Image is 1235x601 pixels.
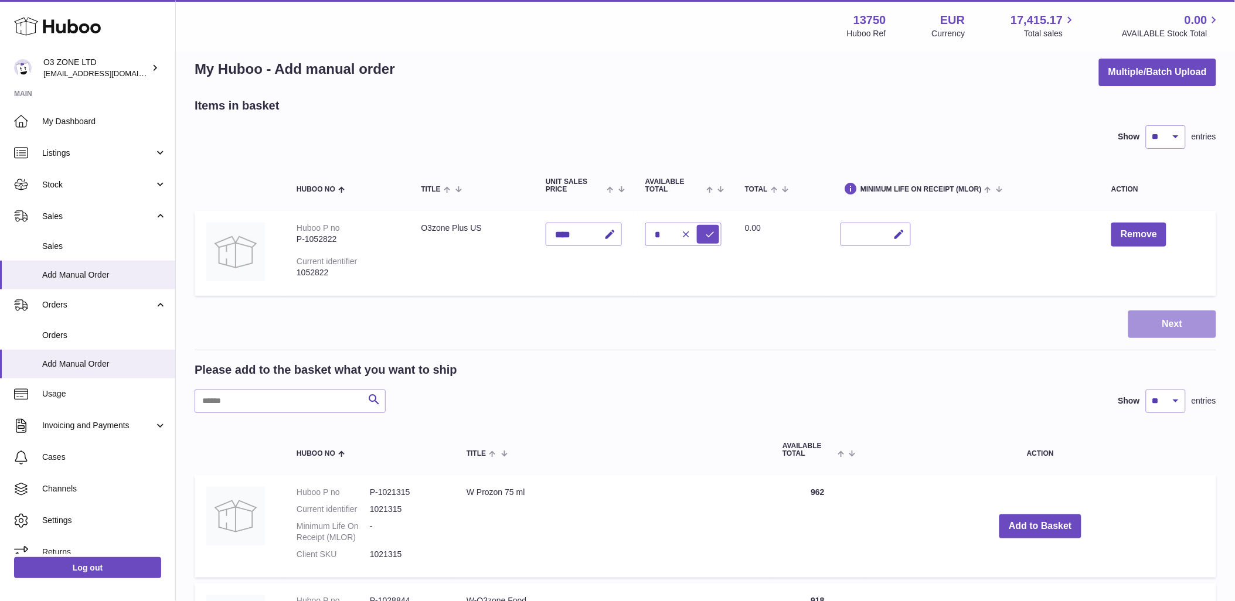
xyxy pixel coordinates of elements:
span: 17,415.17 [1011,12,1063,28]
div: Current identifier [297,257,358,266]
span: Stock [42,179,154,190]
span: Cases [42,452,166,463]
th: Action [865,431,1216,469]
h1: My Huboo - Add manual order [195,60,395,78]
button: Add to Basket [999,514,1081,538]
span: AVAILABLE Stock Total [1122,28,1221,39]
div: Huboo P no [297,223,340,233]
span: Unit Sales Price [546,178,604,193]
img: O3zone Plus US [206,223,265,281]
dt: Minimum Life On Receipt (MLOR) [297,521,370,543]
img: W Prozon 75 ml [206,487,265,545]
dt: Huboo P no [297,487,370,498]
span: AVAILABLE Total [782,442,835,457]
span: [EMAIL_ADDRESS][DOMAIN_NAME] [43,69,172,78]
span: Invoicing and Payments [42,420,154,431]
span: Orders [42,330,166,341]
img: hello@o3zoneltd.co.uk [14,59,32,77]
a: Log out [14,557,161,578]
dd: - [370,521,443,543]
span: Total [745,186,768,193]
span: Title [421,186,440,193]
span: Huboo no [297,186,335,193]
strong: EUR [940,12,965,28]
span: Sales [42,211,154,222]
dd: 1021315 [370,549,443,560]
span: Total sales [1024,28,1076,39]
button: Remove [1111,223,1166,247]
button: Multiple/Batch Upload [1099,59,1216,86]
span: Sales [42,241,166,252]
div: P-1052822 [297,234,397,245]
div: Huboo Ref [847,28,886,39]
a: 17,415.17 Total sales [1011,12,1076,39]
td: 962 [771,475,865,577]
span: Settings [42,515,166,526]
dd: P-1021315 [370,487,443,498]
strong: 13750 [853,12,886,28]
h2: Items in basket [195,98,280,114]
span: My Dashboard [42,116,166,127]
span: Usage [42,388,166,399]
label: Show [1118,395,1140,407]
span: Listings [42,148,154,159]
button: Next [1128,310,1216,338]
h2: Please add to the basket what you want to ship [195,362,457,378]
span: Orders [42,299,154,310]
span: Title [467,450,486,457]
label: Show [1118,131,1140,142]
a: 0.00 AVAILABLE Stock Total [1122,12,1221,39]
span: Huboo no [297,450,335,457]
div: O3 ZONE LTD [43,57,149,79]
span: 0.00 [1185,12,1207,28]
span: 0.00 [745,223,761,233]
dt: Client SKU [297,549,370,560]
span: Returns [42,547,166,558]
td: O3zone Plus US [409,211,533,296]
span: Add Manual Order [42,358,166,370]
div: 1052822 [297,267,397,278]
div: Action [1111,186,1205,193]
span: entries [1192,131,1216,142]
dt: Current identifier [297,504,370,515]
span: entries [1192,395,1216,407]
span: Add Manual Order [42,269,166,281]
span: AVAILABLE Total [645,178,703,193]
td: W Prozon 75 ml [455,475,771,577]
span: Minimum Life On Receipt (MLOR) [860,186,982,193]
div: Currency [932,28,965,39]
span: Channels [42,483,166,494]
dd: 1021315 [370,504,443,515]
